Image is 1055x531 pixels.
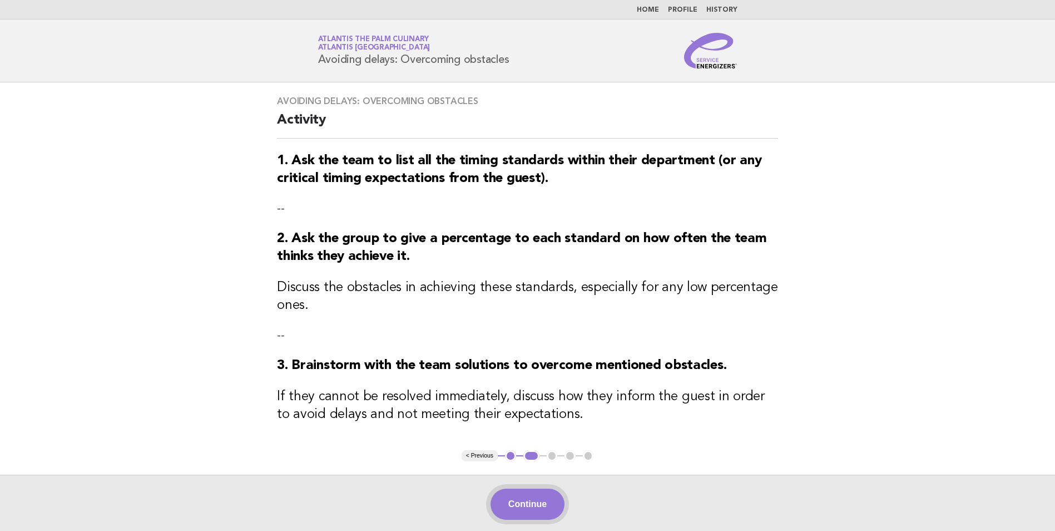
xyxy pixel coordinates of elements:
[462,450,498,461] button: < Previous
[277,359,726,372] strong: 3. Brainstorm with the team solutions to overcome mentioned obstacles.
[318,36,430,51] a: Atlantis The Palm CulinaryAtlantis [GEOGRAPHIC_DATA]
[277,388,778,424] h3: If they cannot be resolved immediately, discuss how they inform the guest in order to avoid delay...
[318,36,509,65] h1: Avoiding delays: Overcoming obstacles
[277,154,761,185] strong: 1. Ask the team to list all the timing standards within their department (or any critical timing ...
[505,450,516,461] button: 1
[668,7,697,13] a: Profile
[277,96,778,107] h3: Avoiding delays: Overcoming obstacles
[523,450,539,461] button: 2
[706,7,737,13] a: History
[491,489,564,520] button: Continue
[277,328,778,343] p: --
[277,111,778,139] h2: Activity
[637,7,659,13] a: Home
[684,33,737,68] img: Service Energizers
[318,45,430,52] span: Atlantis [GEOGRAPHIC_DATA]
[277,232,766,263] strong: 2. Ask the group to give a percentage to each standard on how often the team thinks they achieve it.
[277,279,778,314] h3: Discuss the obstacles in achieving these standards, especially for any low percentage ones.
[277,201,778,217] p: --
